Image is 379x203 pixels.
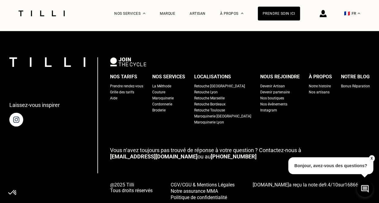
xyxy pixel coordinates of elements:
[194,113,251,119] a: Maroquinerie [GEOGRAPHIC_DATA]
[309,89,330,95] a: Nos artisans
[260,95,284,101] a: Nos boutiques
[160,11,175,16] a: Marque
[190,11,206,16] a: Artisan
[9,113,23,126] img: page instagram de Tilli une retoucherie à domicile
[211,153,257,160] a: [PHONE_NUMBER]
[110,188,153,193] span: Tous droits réservés
[171,188,235,194] a: Notre assurance MMA
[152,101,172,107] a: Cordonnerie
[171,182,235,188] span: CGV/CGU & Mentions Légales
[260,72,300,81] div: Nous rejoindre
[110,147,370,160] p: ou au
[194,83,245,89] a: Retouche [GEOGRAPHIC_DATA]
[171,194,235,200] a: Politique de confidentialité
[358,13,360,14] img: menu déroulant
[260,101,287,107] a: Nos événements
[194,72,231,81] div: Localisations
[333,182,338,188] span: 10
[253,182,289,188] span: [DOMAIN_NAME]
[152,107,166,113] a: Broderie
[344,11,350,16] span: 🇫🇷
[258,7,300,20] a: Prendre soin ici
[324,182,338,188] span: /
[9,102,60,108] p: Laissez-vous inspirer
[152,83,171,89] a: La Méthode
[152,72,185,81] div: Nos services
[152,95,174,101] a: Maroquinerie
[110,83,143,89] a: Prendre rendez-vous
[320,10,327,17] img: icône connexion
[110,72,137,81] div: Nos tarifs
[368,155,374,162] button: X
[171,195,227,200] span: Politique de confidentialité
[253,182,368,188] span: a reçu la note de sur avis.
[194,89,218,95] a: Retouche Lyon
[324,182,330,188] span: 9.4
[171,188,218,194] span: Notre assurance MMA
[194,101,226,107] a: Retouche Bordeaux
[241,13,243,14] img: Menu déroulant à propos
[110,95,117,101] a: Aide
[9,57,85,67] img: logo Tilli
[345,182,358,188] span: 16866
[260,89,290,95] a: Devenir partenaire
[110,57,146,66] img: logo Join The Cycle
[171,181,235,188] a: CGV/CGU & Mentions Légales
[260,107,277,113] a: Instagram
[260,83,285,89] a: Devenir Artisan
[309,72,332,81] div: À propos
[288,157,373,174] p: Bonjour, avez-vous des questions?
[110,153,197,160] a: [EMAIL_ADDRESS][DOMAIN_NAME]
[152,89,165,95] a: Couture
[143,13,145,14] img: Menu déroulant
[194,107,225,113] a: Retouche Toulouse
[110,147,301,153] span: Vous n‘avez toujours pas trouvé de réponse à votre question ? Contactez-nous à
[110,182,153,188] span: @2025 Tilli
[194,119,224,125] a: Maroquinerie Lyon
[110,89,134,95] a: Grille des tarifs
[341,72,370,81] div: Notre blog
[341,83,370,89] a: Bonus Réparation
[16,11,67,16] img: Logo du service de couturière Tilli
[309,83,331,89] a: Notre histoire
[194,95,225,101] a: Retouche Marseille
